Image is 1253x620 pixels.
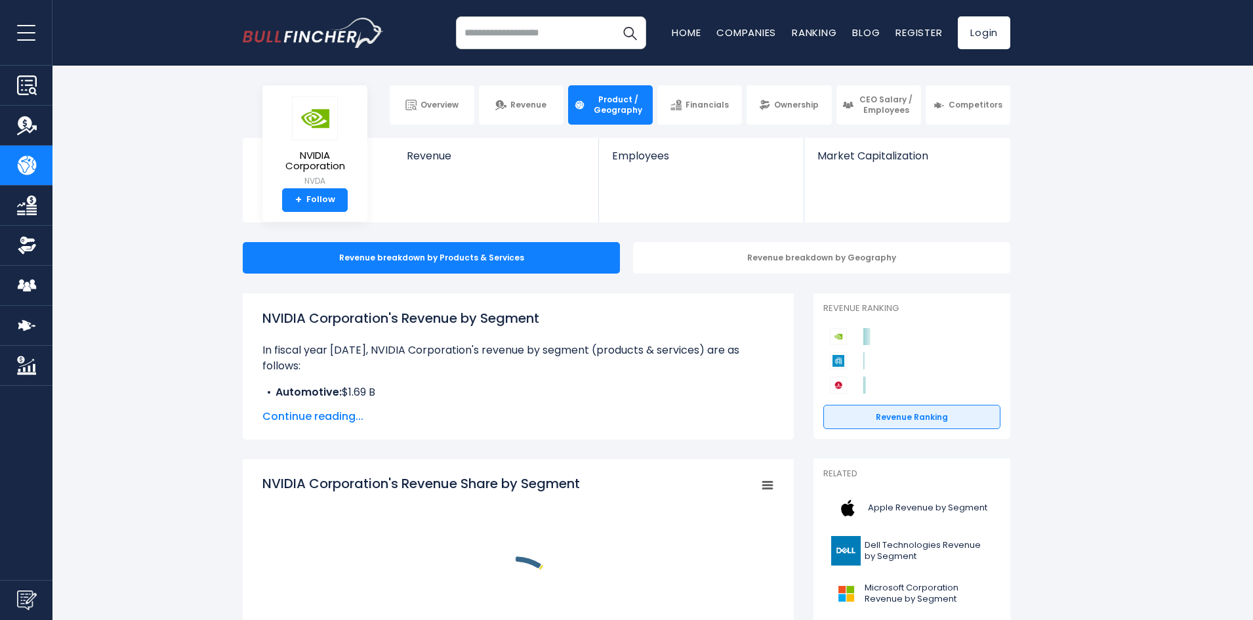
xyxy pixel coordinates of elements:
a: Login [958,16,1010,49]
li: $1.69 B [262,384,774,400]
a: Market Capitalization [804,138,1009,184]
a: Apple Revenue by Segment [823,490,1000,526]
span: Microsoft Corporation Revenue by Segment [865,583,993,605]
span: Continue reading... [262,409,774,424]
a: Revenue Ranking [823,405,1000,430]
tspan: NVIDIA Corporation's Revenue Share by Segment [262,474,580,493]
strong: + [295,194,302,206]
a: Overview [390,85,474,125]
div: Revenue breakdown by Geography [633,242,1010,274]
p: In fiscal year [DATE], NVIDIA Corporation's revenue by segment (products & services) are as follows: [262,342,774,374]
a: Companies [716,26,776,39]
a: Microsoft Corporation Revenue by Segment [823,575,1000,611]
span: Dell Technologies Revenue by Segment [865,540,993,562]
span: Employees [612,150,790,162]
a: Blog [852,26,880,39]
p: Related [823,468,1000,480]
a: Ownership [747,85,831,125]
div: Revenue breakdown by Products & Services [243,242,620,274]
span: Revenue [407,150,586,162]
a: Financials [657,85,742,125]
h1: NVIDIA Corporation's Revenue by Segment [262,308,774,328]
span: Revenue [510,100,546,110]
p: Revenue Ranking [823,303,1000,314]
span: Product / Geography [589,94,647,115]
span: Overview [421,100,459,110]
a: Revenue [394,138,599,184]
span: Competitors [949,100,1002,110]
img: AAPL logo [831,493,864,523]
a: Employees [599,138,803,184]
small: NVDA [273,175,357,187]
a: Product / Geography [568,85,653,125]
img: NVIDIA Corporation competitors logo [830,328,847,345]
span: NVIDIA Corporation [273,150,357,172]
a: Dell Technologies Revenue by Segment [823,533,1000,569]
a: Go to homepage [243,18,384,48]
a: NVIDIA Corporation NVDA [272,96,358,188]
img: Broadcom competitors logo [830,377,847,394]
a: CEO Salary / Employees [836,85,921,125]
a: +Follow [282,188,348,212]
a: Competitors [926,85,1010,125]
img: Ownership [17,236,37,255]
span: Apple Revenue by Segment [868,503,987,514]
img: bullfincher logo [243,18,384,48]
img: MSFT logo [831,579,861,608]
span: Market Capitalization [817,150,996,162]
a: Home [672,26,701,39]
span: Ownership [774,100,819,110]
a: Revenue [479,85,564,125]
img: DELL logo [831,536,861,566]
span: Financials [686,100,729,110]
span: CEO Salary / Employees [857,94,915,115]
img: Applied Materials competitors logo [830,352,847,369]
button: Search [613,16,646,49]
b: Automotive: [276,384,342,400]
a: Register [895,26,942,39]
a: Ranking [792,26,836,39]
